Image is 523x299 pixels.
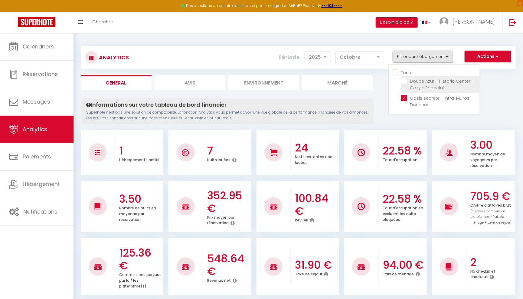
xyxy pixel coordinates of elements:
[23,153,51,160] span: Paiements
[358,203,365,210] img: NO IMAGE
[471,267,496,280] p: Nb checkin et checkout
[97,51,129,64] h3: Analytics
[207,189,250,215] h3: 352.95 €
[279,51,300,64] label: Période
[88,12,118,33] a: Chercher
[119,145,162,157] h3: 1
[393,51,453,63] button: Filtrer par hébergement
[383,193,425,205] h3: 22.58 %
[453,18,495,25] span: [PERSON_NAME]
[383,145,425,157] h3: 22.58 %
[410,95,473,108] span: Oasis secrète - Intra-Muros - Douceur
[119,193,162,205] h3: 3.50
[119,247,162,272] h3: 125.36 €
[86,110,368,121] p: Superhote n'est pas une solution de comptabilité. La fonction Analytics vous permet d'avoir une v...
[18,17,55,27] img: Super Booking
[295,141,338,154] h3: 24
[295,153,332,165] p: Nuits restantes non louées
[155,75,225,90] li: Avis
[440,17,449,26] img: ...
[86,101,368,108] h4: Informations sur votre tableau de bord financier
[81,75,152,90] li: General
[509,18,516,26] img: logout
[295,259,338,271] h3: 31.90 €
[445,203,453,210] img: NO IMAGE
[302,75,373,90] li: Marché
[465,51,511,63] button: Actions
[471,256,513,269] h3: 2
[119,271,162,289] p: Commissions perçues par la / les plateforme(s)
[383,156,417,162] p: Taux d'occupation
[207,277,231,283] p: Revenus net
[23,180,60,188] span: Hébergement
[295,270,322,277] p: Taxe de séjour
[376,17,418,28] button: Besoin d'aide ?
[23,208,57,215] span: Notifications
[435,12,502,33] a: ... [PERSON_NAME]
[207,156,230,162] p: Nuits louées
[471,209,512,225] span: (nuitées + commission plateformes + frais de ménage + taxes de séjour)
[95,150,100,155] img: NO IMAGE
[119,156,159,162] p: Hébergements actifs
[471,139,513,151] h3: 3.00
[23,43,54,50] span: Calendriers
[321,3,342,8] a: >>> ICI <<<<
[383,204,423,222] p: Taux d'occupation en excluant les nuits bloquées
[410,78,474,91] span: Douce Azur - Historic Center - Cozy - Peaceful
[471,201,512,225] p: Chiffre d'affaires brut
[228,75,299,90] li: Environnement
[383,270,414,277] p: Frais de ménage
[23,125,47,133] span: Analytics
[383,259,425,271] h3: 94.00 €
[92,18,113,25] span: Chercher
[119,204,156,222] p: Nombre de nuits en moyenne par réservation
[471,150,505,168] p: Nombre moyen de voyageurs par réservation
[207,214,234,226] p: Prix moyen par réservation
[207,252,250,278] h3: 548.64 €
[471,190,513,203] h3: 705.9 €
[23,98,50,105] span: Messages
[295,192,338,218] h3: 100.84 €
[207,145,250,157] h3: 7
[295,216,308,223] p: RevPAR
[23,70,58,78] span: Réservations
